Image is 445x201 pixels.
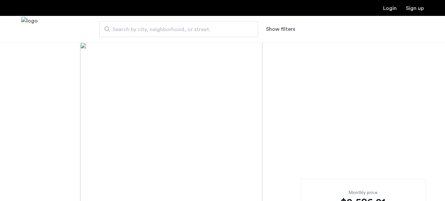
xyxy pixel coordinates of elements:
a: Login [383,6,397,11]
div: Monthly price [311,189,415,196]
span: Search by city, neighborhood, or street. [112,25,240,33]
a: Registration [406,6,424,11]
img: logo [21,17,38,42]
input: Apartment Search [99,21,258,37]
a: Cazamio Logo [21,17,38,42]
button: Show or hide filters [266,25,295,33]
